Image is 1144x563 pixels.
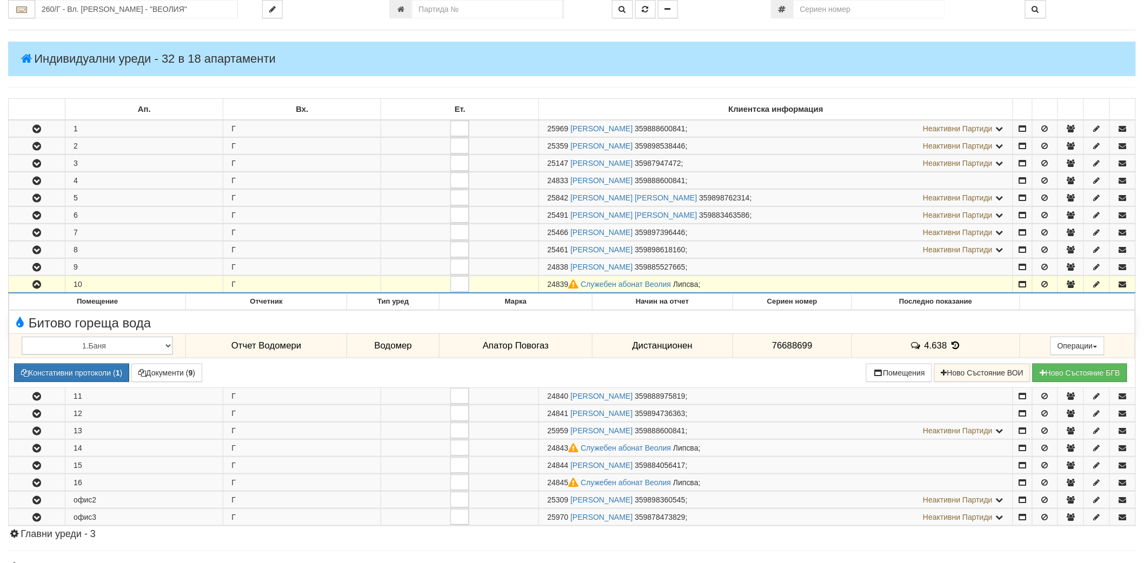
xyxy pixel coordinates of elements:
td: : No sort applied, sorting is disabled [1013,99,1032,120]
span: Партида № [547,513,568,521]
td: ; [539,155,1013,172]
span: Партида № [547,461,568,470]
span: Партида № [547,159,568,167]
span: 76688699 [772,340,813,351]
td: Дистанционен [592,333,733,358]
span: Неактивни Партиди [923,159,993,167]
td: 13 [65,423,223,439]
td: Ап.: No sort applied, sorting is disabled [65,99,223,120]
span: Партида № [547,495,568,504]
span: Отчет Водомери [231,340,301,351]
span: Партида № [547,280,581,289]
td: Г [223,190,381,206]
td: ; [539,440,1013,457]
b: 1 [116,368,120,377]
th: Начин на отчет [592,294,733,310]
span: Партида № [547,409,568,418]
td: Г [223,440,381,457]
td: Г [223,138,381,155]
span: Партида № [547,263,568,271]
span: Неактивни Партиди [923,142,993,150]
td: Г [223,405,381,422]
td: 15 [65,457,223,474]
td: ; [539,190,1013,206]
td: : No sort applied, sorting is disabled [1032,99,1058,120]
a: [PERSON_NAME] [570,461,633,470]
a: [PERSON_NAME] [570,124,633,133]
h4: Индивидуални уреди - 32 в 18 апартаменти [8,42,1136,76]
span: Неактивни Партиди [923,124,993,133]
span: Неактивни Партиди [923,513,993,521]
th: Помещение [9,294,186,310]
button: Документи (9) [131,364,202,382]
span: Липсва [673,444,699,452]
td: 14 [65,440,223,457]
a: Служебен абонат Веолия [581,444,671,452]
td: 11 [65,388,223,405]
td: 12 [65,405,223,422]
span: Партида № [547,142,568,150]
td: Г [223,172,381,189]
span: Липсва [673,280,699,289]
a: [PERSON_NAME] [570,142,633,150]
b: Ап. [138,105,151,113]
span: Партида № [547,176,568,185]
span: 359878473829 [635,513,685,521]
td: Г [223,207,381,224]
span: История на показанията [949,340,961,351]
td: ; [539,509,1013,526]
th: Марка [440,294,593,310]
a: [PERSON_NAME] [570,392,633,400]
span: 359898762314 [699,193,749,202]
span: Битово гореща вода [12,316,151,330]
span: Неактивни Партиди [923,495,993,504]
a: [PERSON_NAME] [570,228,633,237]
td: Г [223,155,381,172]
a: [PERSON_NAME] [570,176,633,185]
span: Неактивни Партиди [923,228,993,237]
th: Тип уред [347,294,440,310]
td: ; [539,457,1013,474]
td: офис2 [65,492,223,508]
td: : No sort applied, sorting is disabled [9,99,65,120]
td: ; [539,224,1013,241]
td: : No sort applied, sorting is disabled [1084,99,1110,120]
td: ; [539,492,1013,508]
td: Ет.: No sort applied, sorting is disabled [381,99,539,120]
button: Новo Състояние БГВ [1033,364,1127,382]
td: Г [223,423,381,439]
button: Операции [1050,337,1105,355]
span: Партида № [547,444,581,452]
a: [PERSON_NAME] [570,495,633,504]
td: ; [539,172,1013,189]
a: [PERSON_NAME] [PERSON_NAME] [570,211,697,219]
td: 8 [65,242,223,258]
span: Неактивни Партиди [923,426,993,435]
h4: Главни уреди - 3 [8,529,1136,540]
td: ; [539,405,1013,422]
span: 359883463586 [699,211,749,219]
span: Партида № [547,228,568,237]
b: 9 [189,368,193,377]
th: Отчетник [185,294,347,310]
td: 3 [65,155,223,172]
td: ; [539,207,1013,224]
a: Служебен абонат Веолия [581,280,671,289]
button: Констативни протоколи (1) [14,364,129,382]
span: Партида № [547,211,568,219]
span: Партида № [547,478,581,487]
span: 359894736363 [635,409,685,418]
span: Партида № [547,426,568,435]
a: [PERSON_NAME] [PERSON_NAME] [570,193,697,202]
td: ; [539,474,1013,491]
td: ; [539,242,1013,258]
td: Водомер [347,333,440,358]
th: Последно показание [852,294,1020,310]
span: Липсва [673,478,699,487]
td: 1 [65,120,223,137]
td: : No sort applied, sorting is disabled [1058,99,1084,120]
b: Ет. [455,105,465,113]
td: Г [223,120,381,137]
span: Партида № [547,124,568,133]
a: [PERSON_NAME] [570,513,633,521]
